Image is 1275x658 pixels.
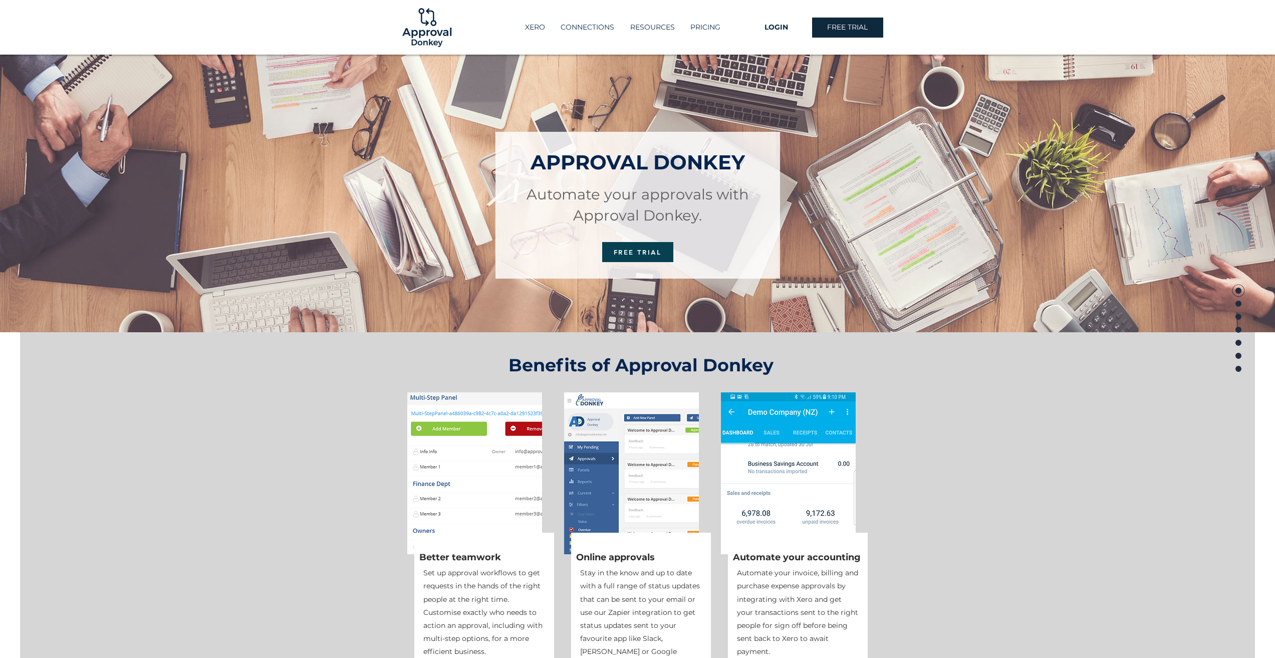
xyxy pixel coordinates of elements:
[622,19,682,36] div: RESOURCES
[614,248,662,256] span: FREE TRIAL
[721,392,856,554] img: Screenshot_20170731-211026.png
[520,19,550,36] p: XERO
[527,185,749,224] span: Automate your approvals with Approval Donkey.
[685,19,725,36] p: PRICING
[564,392,699,554] img: Dashboard info_ad.net.PNG
[812,18,883,38] a: FREE TRIAL
[504,19,741,36] nav: Site
[576,552,655,563] span: Online approvals
[682,19,728,36] a: PRICING
[423,568,543,656] span: Set up approval workflows to get requests in the hands of the right people at the right time. Cus...
[508,354,774,376] span: Benefits of Approval Donkey
[517,19,553,36] a: XERO
[407,392,542,554] img: Step Panel Members.PNG
[827,23,868,33] span: FREE TRIAL
[400,1,454,55] img: Logo-01.png
[419,552,501,563] span: Better teamwork
[531,150,745,174] span: APPROVAL DONKEY
[733,552,861,563] span: Automate your accounting
[764,23,788,33] span: LOGIN
[741,18,812,38] a: LOGIN
[556,19,619,36] p: CONNECTIONS
[553,19,622,36] a: CONNECTIONS
[737,568,858,656] span: Automate your invoice, billing and purchase expense approvals by integrating with Xero and get yo...
[625,19,680,36] p: RESOURCES
[1231,284,1245,374] nav: Page
[602,242,673,262] a: FREE TRIAL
